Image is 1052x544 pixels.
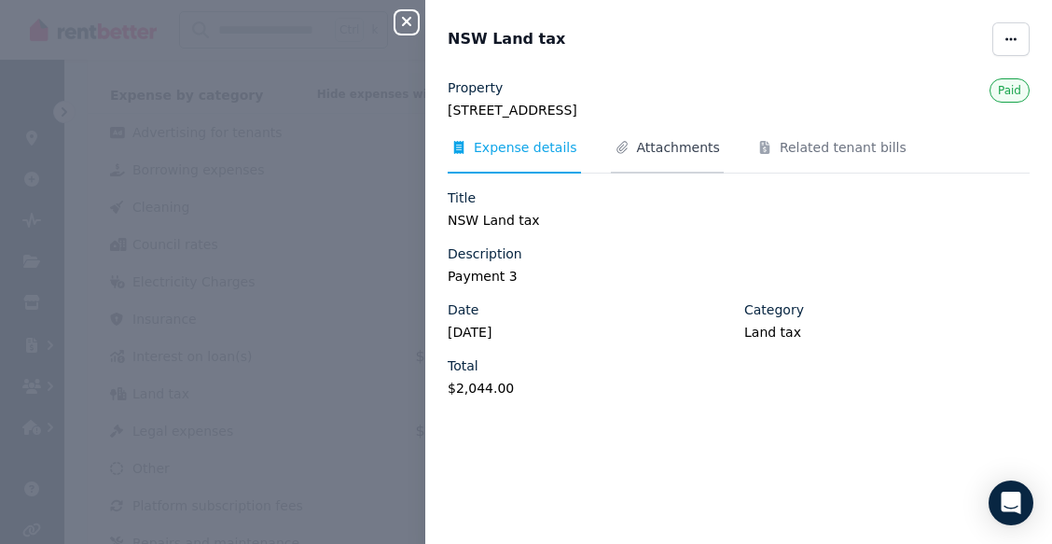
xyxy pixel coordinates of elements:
[448,188,476,207] label: Title
[448,28,565,50] span: NSW Land tax
[448,356,478,375] label: Total
[744,323,1030,342] legend: Land tax
[998,84,1021,97] span: Paid
[989,481,1033,525] div: Open Intercom Messenger
[448,138,1030,174] nav: Tabs
[448,101,1030,119] legend: [STREET_ADDRESS]
[780,138,907,157] span: Related tenant bills
[448,211,1030,230] legend: NSW Land tax
[448,267,1030,286] legend: Payment 3
[744,300,804,319] label: Category
[448,300,478,319] label: Date
[448,244,522,263] label: Description
[448,78,503,97] label: Property
[637,138,720,157] span: Attachments
[448,323,733,342] legend: [DATE]
[448,379,733,398] legend: $2,044.00
[474,138,577,157] span: Expense details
